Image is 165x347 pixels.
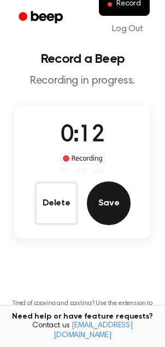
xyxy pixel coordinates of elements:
[87,181,131,225] button: Save Audio Record
[9,74,156,88] p: Recording in progress.
[61,124,104,147] span: 0:12
[101,16,154,42] a: Log Out
[9,52,156,66] h1: Record a Beep
[54,322,133,339] a: [EMAIL_ADDRESS][DOMAIN_NAME]
[60,153,105,164] div: Recording
[11,7,73,28] a: Beep
[7,321,158,340] span: Contact us
[9,299,156,316] p: Tired of copying and pasting? Use the extension to automatically insert your recordings.
[34,181,78,225] button: Delete Audio Record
